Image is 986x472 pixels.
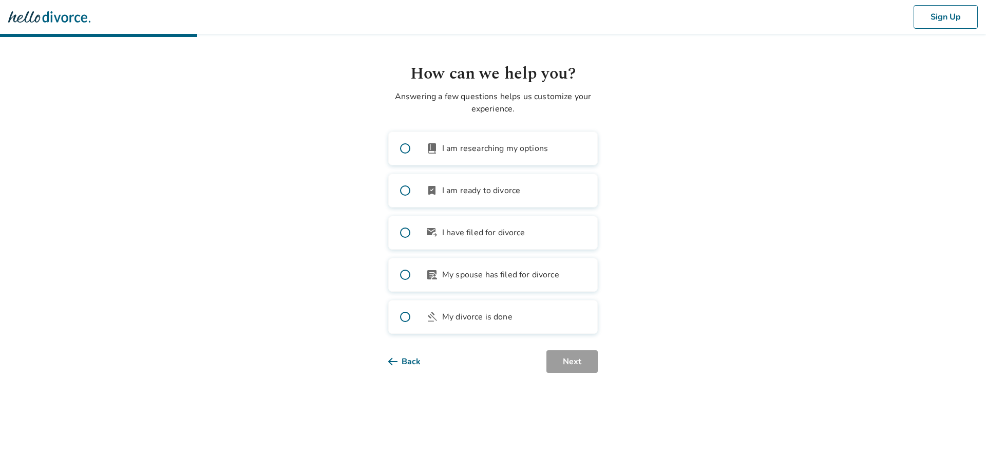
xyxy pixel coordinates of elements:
[388,350,437,373] button: Back
[426,142,438,155] span: book_2
[426,184,438,197] span: bookmark_check
[442,311,513,323] span: My divorce is done
[8,7,90,27] img: Hello Divorce Logo
[426,311,438,323] span: gavel
[914,5,978,29] button: Sign Up
[442,184,520,197] span: I am ready to divorce
[442,142,548,155] span: I am researching my options
[442,226,525,239] span: I have filed for divorce
[426,269,438,281] span: article_person
[442,269,559,281] span: My spouse has filed for divorce
[388,62,598,86] h1: How can we help you?
[546,350,598,373] button: Next
[388,90,598,115] p: Answering a few questions helps us customize your experience.
[426,226,438,239] span: outgoing_mail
